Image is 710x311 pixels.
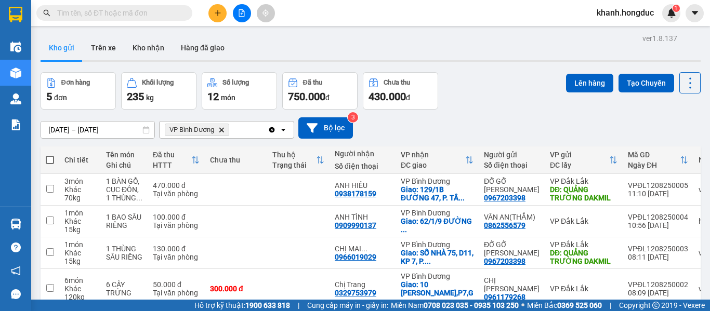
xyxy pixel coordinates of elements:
[173,35,233,60] button: Hàng đã giao
[335,162,390,170] div: Số điện thoại
[298,117,353,139] button: Bộ lọc
[83,35,124,60] button: Trên xe
[221,93,235,102] span: món
[401,280,474,305] div: Giao: 10 PHẠM HUY THÔNG,P7,GÒ VẤP
[153,181,200,190] div: 470.000 đ
[64,177,96,185] div: 3 món
[628,181,688,190] div: VPĐL1208250005
[401,151,465,159] div: VP nhận
[46,90,52,103] span: 5
[335,181,390,190] div: ANH HIẾU
[628,253,688,261] div: 08:11 [DATE]
[335,221,376,229] div: 0909990137
[64,156,96,164] div: Chi tiết
[153,161,191,169] div: HTTT
[153,213,200,221] div: 100.000 đ
[484,257,525,265] div: 0967203398
[619,74,674,92] button: Tạo Chuyến
[11,289,21,299] span: message
[628,280,688,289] div: VPĐL1208250002
[652,302,660,309] span: copyright
[458,194,465,202] span: ...
[64,276,96,285] div: 6 món
[484,161,540,169] div: Số điện thoại
[521,303,524,307] span: ⚪️
[484,151,540,159] div: Người gửi
[124,35,173,60] button: Kho nhận
[673,5,680,12] sup: 1
[335,253,376,261] div: 0966019029
[207,90,219,103] span: 12
[153,253,200,261] div: Tại văn phòng
[401,225,407,234] span: ...
[272,161,316,169] div: Trạng thái
[628,151,680,159] div: Mã GD
[335,190,376,198] div: 0938178159
[64,185,96,194] div: Khác
[401,240,474,249] div: VP Bình Dương
[335,213,390,221] div: ANH TÌNH
[64,240,96,249] div: 1 món
[628,161,680,169] div: Ngày ĐH
[153,289,200,297] div: Tại văn phòng
[153,221,200,229] div: Tại văn phòng
[686,4,704,22] button: caret-down
[41,121,154,138] input: Select a date range.
[106,161,142,169] div: Ghi chú
[307,300,388,311] span: Cung cấp máy in - giấy in:
[169,126,214,134] span: VP Bình Dương
[282,72,358,110] button: Đã thu750.000đ
[43,9,50,17] span: search
[401,272,474,280] div: VP Bình Dương
[425,257,431,265] span: ...
[550,240,617,249] div: VP Đắk Lắk
[165,124,229,136] span: VP Bình Dương, close by backspace
[550,285,617,293] div: VP Đắk Lắk
[64,249,96,257] div: Khác
[667,8,676,18] img: icon-new-feature
[401,217,474,234] div: Giao: 62/1/9 ĐƯỜNG 27,KP5,HIỆP BÌNH CHÁNH,THỦ ĐỨC
[288,90,325,103] span: 750.000
[41,35,83,60] button: Kho gửi
[628,190,688,198] div: 11:10 [DATE]
[401,161,465,169] div: ĐC giao
[64,225,96,234] div: 15 kg
[335,289,376,297] div: 0329753979
[384,79,410,86] div: Chưa thu
[484,213,540,221] div: VÂN AN(THẮM)
[106,151,142,159] div: Tên món
[238,9,245,17] span: file-add
[142,79,174,86] div: Khối lượng
[623,146,693,174] th: Toggle SortBy
[628,213,688,221] div: VPĐL1208250004
[245,301,290,309] strong: 1900 633 818
[148,146,205,174] th: Toggle SortBy
[401,297,407,305] span: ...
[10,93,21,104] img: warehouse-icon
[545,146,623,174] th: Toggle SortBy
[268,126,276,134] svg: Clear all
[127,90,144,103] span: 235
[64,285,96,293] div: Khác
[146,93,154,102] span: kg
[550,249,617,265] div: DĐ: QUẢNG TRƯỜNG DAKMIL
[484,276,540,293] div: CHỊ TRÚC
[153,280,200,289] div: 50.000 đ
[10,219,21,229] img: warehouse-icon
[550,217,617,225] div: VP Đắk Lắk
[298,300,299,311] span: |
[484,194,525,202] div: 0967203398
[484,293,525,301] div: 0961179268
[335,280,390,289] div: Chị Trang
[11,242,21,252] span: question-circle
[106,213,142,229] div: 1 BAO SẦU RIÊNG
[267,146,330,174] th: Toggle SortBy
[550,151,609,159] div: VP gửi
[222,79,249,86] div: Số lượng
[424,301,519,309] strong: 0708 023 035 - 0935 103 250
[628,245,688,253] div: VPĐL1208250003
[64,209,96,217] div: 1 món
[257,4,275,22] button: aim
[550,161,609,169] div: ĐC lấy
[218,127,225,133] svg: Delete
